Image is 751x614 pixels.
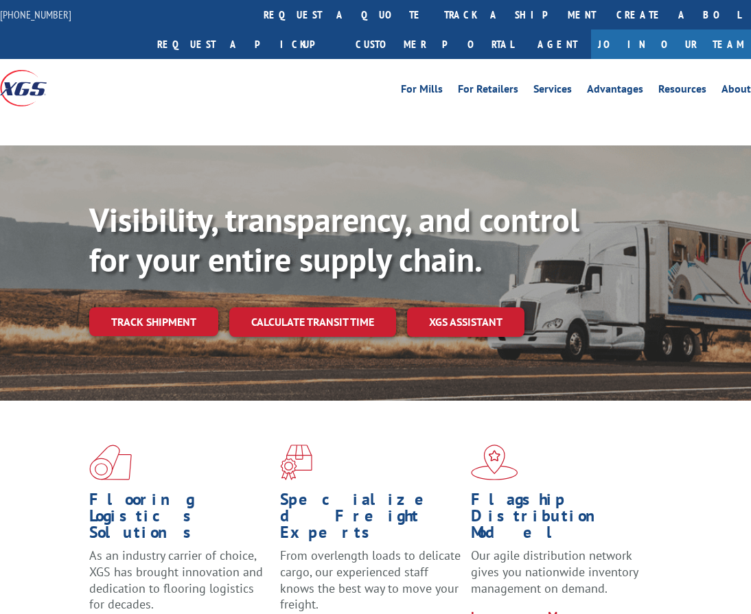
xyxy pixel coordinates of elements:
[591,29,751,59] a: Join Our Team
[89,198,579,281] b: Visibility, transparency, and control for your entire supply chain.
[533,84,572,99] a: Services
[345,29,524,59] a: Customer Portal
[401,84,443,99] a: For Mills
[471,491,651,547] h1: Flagship Distribution Model
[721,84,751,99] a: About
[280,445,312,480] img: xgs-icon-focused-on-flooring-red
[89,547,263,612] span: As an industry carrier of choice, XGS has brought innovation and dedication to flooring logistics...
[229,307,396,337] a: Calculate transit time
[524,29,591,59] a: Agent
[89,307,218,336] a: Track shipment
[280,491,461,547] h1: Specialized Freight Experts
[89,445,132,480] img: xgs-icon-total-supply-chain-intelligence-red
[471,547,638,596] span: Our agile distribution network gives you nationwide inventory management on demand.
[407,307,524,337] a: XGS ASSISTANT
[587,84,643,99] a: Advantages
[147,29,345,59] a: Request a pickup
[658,84,706,99] a: Resources
[89,491,270,547] h1: Flooring Logistics Solutions
[471,445,518,480] img: xgs-icon-flagship-distribution-model-red
[458,84,518,99] a: For Retailers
